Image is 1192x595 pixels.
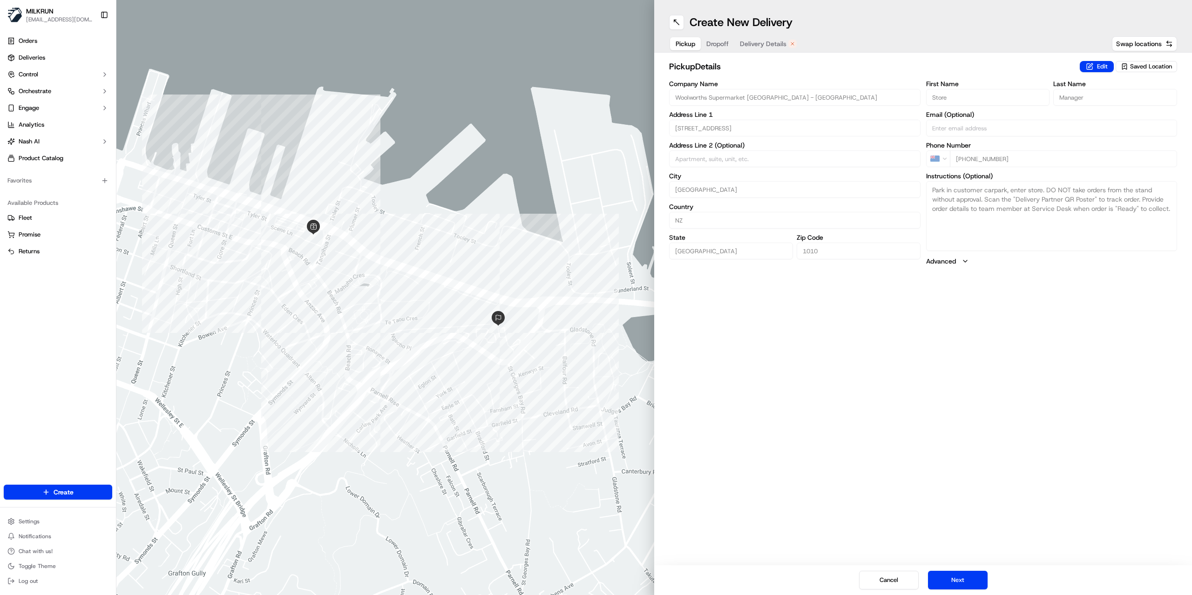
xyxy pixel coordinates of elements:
[690,15,792,30] h1: Create New Delivery
[4,50,112,65] a: Deliveries
[859,571,919,589] button: Cancel
[4,227,112,242] button: Promise
[4,575,112,588] button: Log out
[19,54,45,62] span: Deliveries
[926,173,1178,179] label: Instructions (Optional)
[676,39,695,48] span: Pickup
[669,89,921,106] input: Enter company name
[54,487,74,497] span: Create
[19,37,37,45] span: Orders
[669,173,921,179] label: City
[669,212,921,229] input: Enter country
[4,530,112,543] button: Notifications
[4,101,112,115] button: Engage
[669,150,921,167] input: Apartment, suite, unit, etc.
[926,142,1178,149] label: Phone Number
[19,121,44,129] span: Analytics
[4,560,112,573] button: Toggle Theme
[669,120,921,136] input: Enter address
[1116,60,1177,73] button: Saved Location
[7,7,22,22] img: MILKRUN
[926,257,1178,266] button: Advanced
[1053,89,1177,106] input: Enter last name
[26,7,54,16] button: MILKRUN
[926,89,1050,106] input: Enter first name
[7,214,108,222] a: Fleet
[19,230,41,239] span: Promise
[19,518,40,525] span: Settings
[4,4,96,26] button: MILKRUNMILKRUN[EMAIL_ADDRESS][DOMAIN_NAME]
[4,34,112,48] a: Orders
[669,60,1074,73] h2: pickup Details
[4,515,112,528] button: Settings
[950,150,1178,167] input: Enter phone number
[669,243,793,259] input: Enter state
[669,142,921,149] label: Address Line 2 (Optional)
[19,247,40,256] span: Returns
[1116,39,1162,48] span: Swap locations
[19,137,40,146] span: Nash AI
[19,533,51,540] span: Notifications
[4,117,112,132] a: Analytics
[669,234,793,241] label: State
[19,154,63,162] span: Product Catalog
[19,214,32,222] span: Fleet
[19,104,39,112] span: Engage
[19,577,38,585] span: Log out
[669,203,921,210] label: Country
[19,548,53,555] span: Chat with us!
[1112,36,1177,51] button: Swap locations
[926,181,1178,251] textarea: Park in customer carpark, enter store. DO NOT take orders from the stand without approval. Scan t...
[4,210,112,225] button: Fleet
[26,16,93,23] button: [EMAIL_ADDRESS][DOMAIN_NAME]
[19,562,56,570] span: Toggle Theme
[4,67,112,82] button: Control
[669,81,921,87] label: Company Name
[4,244,112,259] button: Returns
[4,196,112,210] div: Available Products
[1080,61,1114,72] button: Edit
[4,134,112,149] button: Nash AI
[926,257,956,266] label: Advanced
[1130,62,1172,71] span: Saved Location
[928,571,988,589] button: Next
[19,70,38,79] span: Control
[7,247,108,256] a: Returns
[19,87,51,95] span: Orchestrate
[4,485,112,500] button: Create
[797,243,921,259] input: Enter zip code
[926,81,1050,87] label: First Name
[797,234,921,241] label: Zip Code
[740,39,786,48] span: Delivery Details
[706,39,729,48] span: Dropoff
[7,230,108,239] a: Promise
[926,120,1178,136] input: Enter email address
[4,173,112,188] div: Favorites
[1053,81,1177,87] label: Last Name
[4,151,112,166] a: Product Catalog
[4,545,112,558] button: Chat with us!
[669,181,921,198] input: Enter city
[4,84,112,99] button: Orchestrate
[669,111,921,118] label: Address Line 1
[926,111,1178,118] label: Email (Optional)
